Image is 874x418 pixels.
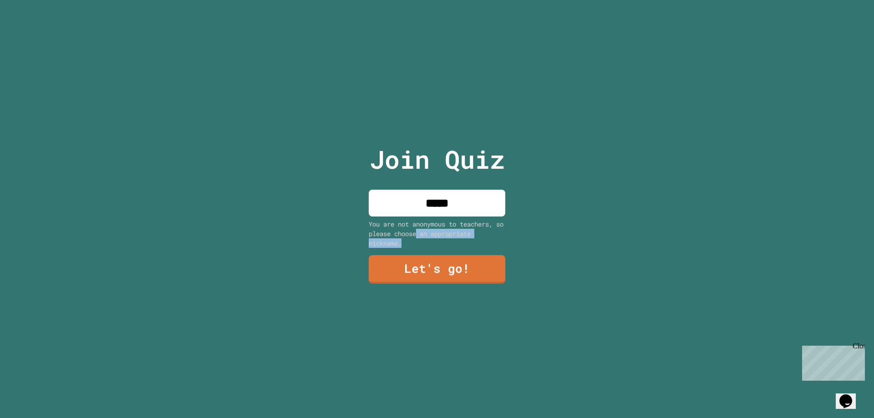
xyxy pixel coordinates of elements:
p: Join Quiz [370,141,505,178]
iframe: chat widget [836,382,865,409]
a: Let's go! [369,255,505,284]
div: Chat with us now!Close [4,4,63,58]
iframe: chat widget [798,342,865,381]
div: You are not anonymous to teachers, so please choose an appropriate nickname. [369,219,505,248]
